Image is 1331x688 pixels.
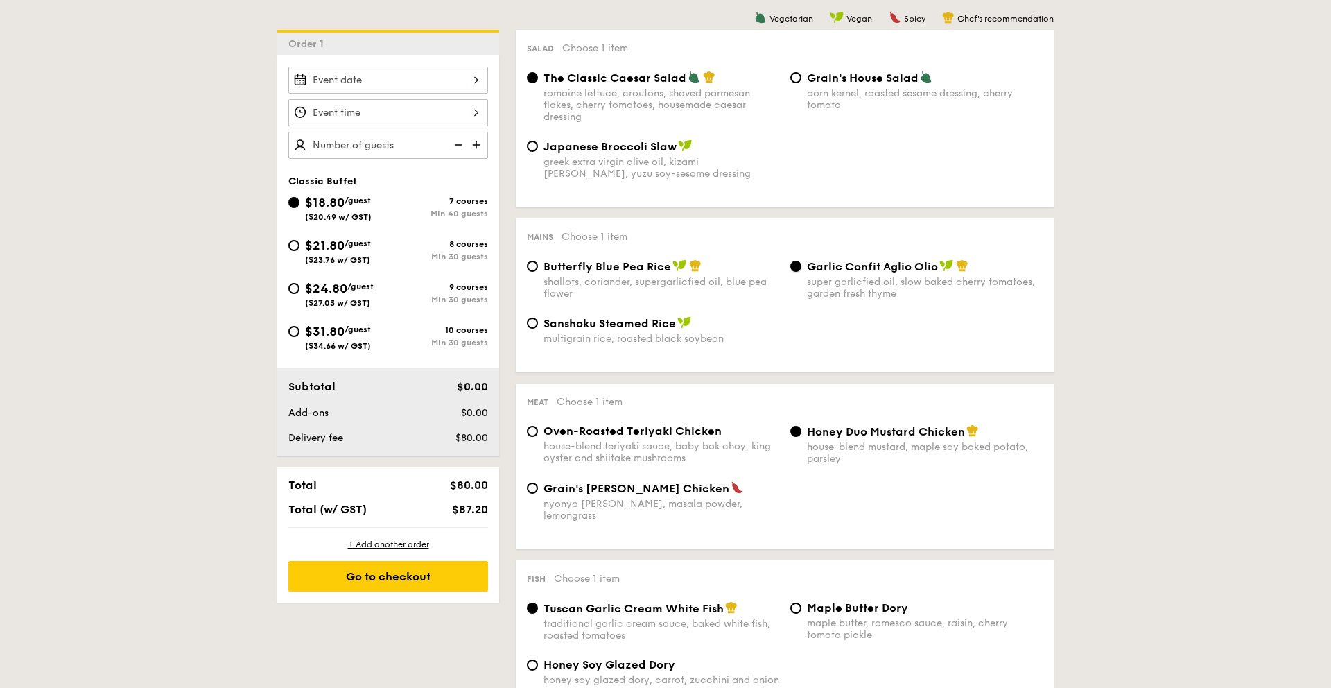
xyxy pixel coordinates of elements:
input: Grain's House Saladcorn kernel, roasted sesame dressing, cherry tomato [790,72,801,83]
input: $31.80/guest($34.66 w/ GST)10 coursesMin 30 guests [288,326,299,337]
span: ($27.03 w/ GST) [305,298,370,308]
span: Chef's recommendation [957,14,1054,24]
input: $21.80/guest($23.76 w/ GST)8 coursesMin 30 guests [288,240,299,251]
span: Add-ons [288,407,329,419]
input: Grain's [PERSON_NAME] Chickennyonya [PERSON_NAME], masala powder, lemongrass [527,483,538,494]
span: Sanshoku Steamed Rice [543,317,676,330]
img: icon-reduce.1d2dbef1.svg [446,132,467,158]
span: Choose 1 item [562,231,627,243]
span: Salad [527,44,554,53]
img: icon-vegan.f8ff3823.svg [677,316,691,329]
input: The Classic Caesar Saladromaine lettuce, croutons, shaved parmesan flakes, cherry tomatoes, house... [527,72,538,83]
input: Maple Butter Dorymaple butter, romesco sauce, raisin, cherry tomato pickle [790,603,801,614]
span: Vegan [846,14,872,24]
img: icon-spicy.37a8142b.svg [889,11,901,24]
img: icon-chef-hat.a58ddaea.svg [703,71,715,83]
span: Butterfly Blue Pea Rice [543,260,671,273]
span: Order 1 [288,38,329,50]
div: traditional garlic cream sauce, baked white fish, roasted tomatoes [543,618,779,642]
div: nyonya [PERSON_NAME], masala powder, lemongrass [543,498,779,522]
span: Choose 1 item [562,42,628,54]
span: /guest [345,325,371,334]
input: Tuscan Garlic Cream White Fishtraditional garlic cream sauce, baked white fish, roasted tomatoes [527,603,538,614]
div: + Add another order [288,539,488,550]
span: ($20.49 w/ GST) [305,212,372,222]
span: Subtotal [288,380,336,393]
span: $0.00 [457,380,488,393]
div: Go to checkout [288,561,488,592]
img: icon-vegan.f8ff3823.svg [939,259,953,272]
span: ($34.66 w/ GST) [305,341,371,351]
img: icon-vegan.f8ff3823.svg [830,11,844,24]
span: $24.80 [305,281,347,296]
span: Fish [527,574,546,584]
div: maple butter, romesco sauce, raisin, cherry tomato pickle [807,617,1043,641]
img: icon-vegetarian.fe4039eb.svg [920,71,932,83]
span: Oven-Roasted Teriyaki Chicken [543,424,722,438]
div: Min 30 guests [388,252,488,261]
span: Honey Soy Glazed Dory [543,658,675,671]
span: $31.80 [305,324,345,339]
input: Number of guests [288,132,488,159]
input: Garlic Confit Aglio Oliosuper garlicfied oil, slow baked cherry tomatoes, garden fresh thyme [790,261,801,272]
input: Sanshoku Steamed Ricemultigrain rice, roasted black soybean [527,318,538,329]
input: Japanese Broccoli Slawgreek extra virgin olive oil, kizami [PERSON_NAME], yuzu soy-sesame dressing [527,141,538,152]
div: 7 courses [388,196,488,206]
span: $18.80 [305,195,345,210]
span: /guest [345,196,371,205]
div: Min 30 guests [388,295,488,304]
input: $18.80/guest($20.49 w/ GST)7 coursesMin 40 guests [288,197,299,208]
input: Honey Soy Glazed Doryhoney soy glazed dory, carrot, zucchini and onion [527,660,538,671]
span: $21.80 [305,238,345,253]
span: Spicy [904,14,925,24]
span: Garlic Confit Aglio Olio [807,260,938,273]
img: icon-vegan.f8ff3823.svg [672,259,686,272]
span: Choose 1 item [557,396,623,408]
input: Event time [288,99,488,126]
div: super garlicfied oil, slow baked cherry tomatoes, garden fresh thyme [807,276,1043,300]
div: romaine lettuce, croutons, shaved parmesan flakes, cherry tomatoes, housemade caesar dressing [543,87,779,123]
img: icon-chef-hat.a58ddaea.svg [942,11,955,24]
img: icon-spicy.37a8142b.svg [731,481,743,494]
div: house-blend teriyaki sauce, baby bok choy, king oyster and shiitake mushrooms [543,440,779,464]
span: Japanese Broccoli Slaw [543,140,677,153]
div: Min 30 guests [388,338,488,347]
div: house-blend mustard, maple soy baked potato, parsley [807,441,1043,465]
span: /guest [347,282,374,291]
span: Classic Buffet [288,175,357,187]
span: Honey Duo Mustard Chicken [807,425,965,438]
img: icon-chef-hat.a58ddaea.svg [966,424,979,437]
span: ($23.76 w/ GST) [305,255,370,265]
span: Grain's House Salad [807,71,919,85]
span: /guest [345,239,371,248]
span: $80.00 [450,479,488,492]
img: icon-chef-hat.a58ddaea.svg [725,601,738,614]
span: Maple Butter Dory [807,601,908,614]
input: $24.80/guest($27.03 w/ GST)9 coursesMin 30 guests [288,283,299,294]
span: Mains [527,232,553,242]
span: $0.00 [461,407,488,419]
input: Butterfly Blue Pea Riceshallots, coriander, supergarlicfied oil, blue pea flower [527,261,538,272]
div: greek extra virgin olive oil, kizami [PERSON_NAME], yuzu soy-sesame dressing [543,156,779,180]
img: icon-add.58712e84.svg [467,132,488,158]
span: Meat [527,397,548,407]
span: Total [288,479,317,492]
img: icon-vegan.f8ff3823.svg [678,139,692,152]
img: icon-chef-hat.a58ddaea.svg [689,259,702,272]
div: 10 courses [388,325,488,335]
span: Choose 1 item [554,573,620,585]
span: Total (w/ GST) [288,503,367,516]
div: 8 courses [388,239,488,249]
span: Grain's [PERSON_NAME] Chicken [543,482,729,495]
span: Tuscan Garlic Cream White Fish [543,602,724,615]
span: Delivery fee [288,432,343,444]
div: multigrain rice, roasted black soybean [543,333,779,345]
input: Honey Duo Mustard Chickenhouse-blend mustard, maple soy baked potato, parsley [790,426,801,437]
img: icon-vegetarian.fe4039eb.svg [688,71,700,83]
span: $87.20 [452,503,488,516]
div: honey soy glazed dory, carrot, zucchini and onion [543,674,779,686]
div: 9 courses [388,282,488,292]
span: Vegetarian [769,14,813,24]
img: icon-vegetarian.fe4039eb.svg [754,11,767,24]
span: The Classic Caesar Salad [543,71,686,85]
